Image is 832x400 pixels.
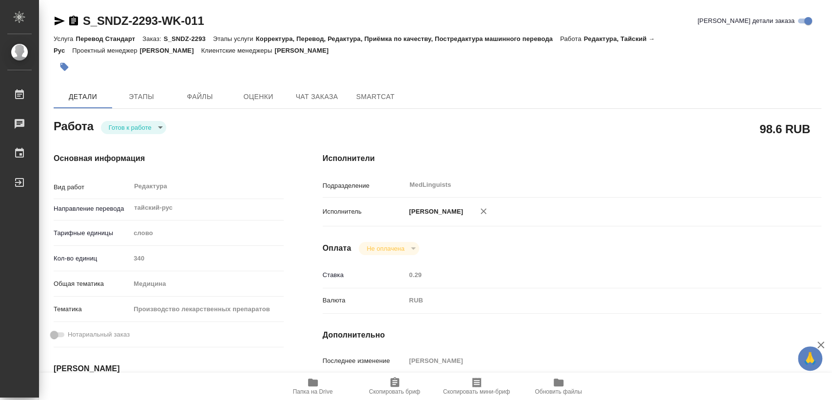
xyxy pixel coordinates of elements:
[369,388,420,395] span: Скопировать бриф
[473,200,494,222] button: Удалить исполнителя
[68,330,130,340] span: Нотариальный заказ
[406,292,779,309] div: RUB
[54,228,130,238] p: Тарифные единицы
[54,15,65,27] button: Скопировать ссылку для ЯМессенджера
[323,356,406,366] p: Последнее изменение
[802,348,818,369] span: 🙏
[274,47,336,54] p: [PERSON_NAME]
[54,304,130,314] p: Тематика
[106,123,155,132] button: Готов к работе
[54,117,94,134] h2: Работа
[697,16,794,26] span: [PERSON_NAME] детали заказа
[359,242,419,255] div: Готов к работе
[323,242,351,254] h4: Оплата
[364,244,407,253] button: Не оплачена
[406,354,779,368] input: Пустое поле
[72,47,139,54] p: Проектный менеджер
[68,15,79,27] button: Скопировать ссылку
[164,35,213,42] p: S_SNDZ-2293
[54,363,284,375] h4: [PERSON_NAME]
[176,91,223,103] span: Файлы
[323,296,406,305] p: Валюта
[518,373,600,400] button: Обновить файлы
[213,35,256,42] p: Этапы услуги
[293,388,333,395] span: Папка на Drive
[54,182,130,192] p: Вид работ
[118,91,165,103] span: Этапы
[54,279,130,289] p: Общая тематика
[76,35,142,42] p: Перевод Стандарт
[54,254,130,263] p: Кол-во единиц
[323,181,406,191] p: Подразделение
[406,207,463,217] p: [PERSON_NAME]
[54,56,75,78] button: Добавить тэг
[323,153,821,164] h4: Исполнители
[436,373,518,400] button: Скопировать мини-бриф
[140,47,201,54] p: [PERSON_NAME]
[323,270,406,280] p: Ставка
[201,47,275,54] p: Клиентские менеджеры
[83,14,204,27] a: S_SNDZ-2293-WK-011
[54,153,284,164] h4: Основная информация
[293,91,340,103] span: Чат заказа
[256,35,560,42] p: Корректура, Перевод, Редактура, Приёмка по качеству, Постредактура машинного перевода
[759,120,810,137] h2: 98.6 RUB
[130,276,283,292] div: Медицина
[54,35,76,42] p: Услуга
[354,373,436,400] button: Скопировать бриф
[352,91,399,103] span: SmartCat
[535,388,582,395] span: Обновить файлы
[130,301,283,318] div: Производство лекарственных препаратов
[59,91,106,103] span: Детали
[101,121,166,134] div: Готов к работе
[130,225,283,241] div: слово
[406,268,779,282] input: Пустое поле
[323,329,821,341] h4: Дополнительно
[798,346,822,371] button: 🙏
[560,35,584,42] p: Работа
[142,35,163,42] p: Заказ:
[235,91,282,103] span: Оценки
[272,373,354,400] button: Папка на Drive
[323,207,406,217] p: Исполнитель
[54,204,130,214] p: Направление перевода
[443,388,510,395] span: Скопировать мини-бриф
[130,251,283,265] input: Пустое поле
